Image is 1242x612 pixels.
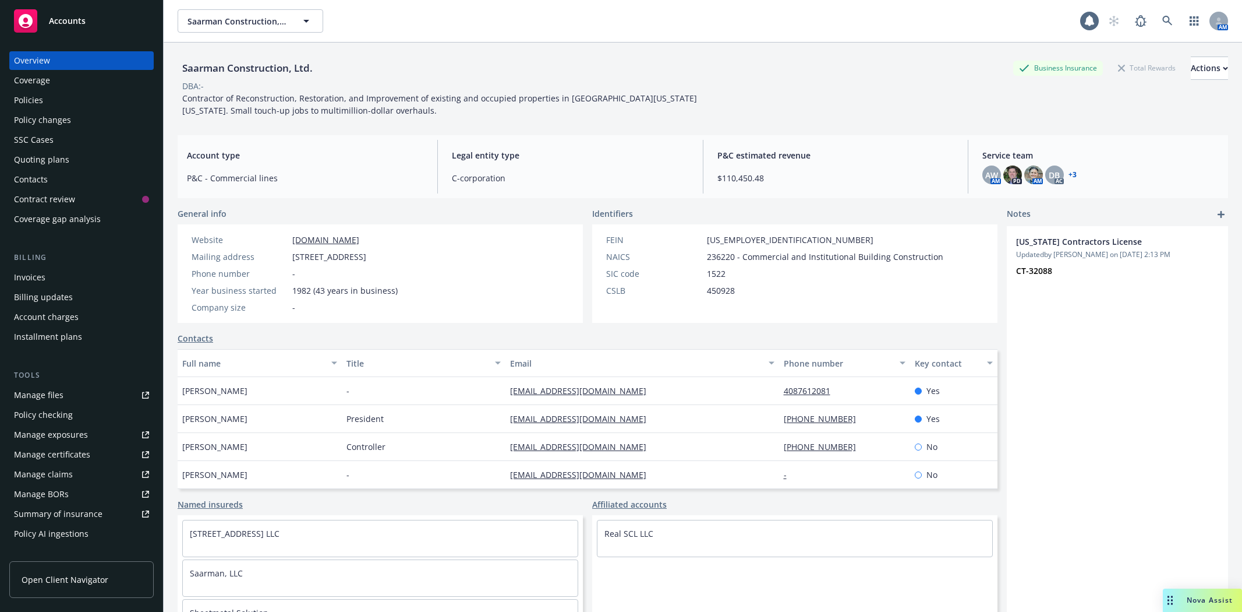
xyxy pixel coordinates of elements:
[14,445,90,464] div: Manage certificates
[292,301,295,314] span: -
[14,308,79,326] div: Account charges
[14,71,50,90] div: Coverage
[606,251,702,263] div: NAICS
[1007,226,1228,286] div: [US_STATE] Contractors LicenseUpdatedby [PERSON_NAME] on [DATE] 2:13 PMCT-32088
[1156,9,1179,33] a: Search
[192,234,288,246] div: Website
[592,498,667,511] a: Affiliated accounts
[14,131,54,149] div: SSC Cases
[14,465,73,484] div: Manage claims
[9,111,154,129] a: Policy changes
[9,406,154,424] a: Policy checking
[717,172,954,184] span: $110,450.48
[1187,595,1233,605] span: Nova Assist
[9,525,154,543] a: Policy AI ingestions
[985,169,998,181] span: AW
[14,485,69,504] div: Manage BORs
[182,469,247,481] span: [PERSON_NAME]
[1183,9,1206,33] a: Switch app
[452,149,688,161] span: Legal entity type
[9,91,154,110] a: Policies
[9,386,154,405] a: Manage files
[182,357,324,370] div: Full name
[178,498,243,511] a: Named insureds
[14,328,82,346] div: Installment plans
[1068,171,1077,178] a: +3
[915,357,980,370] div: Key contact
[1163,589,1177,612] div: Drag to move
[9,5,154,37] a: Accounts
[452,172,688,184] span: C-corporation
[926,413,940,425] span: Yes
[592,207,633,220] span: Identifiers
[22,574,108,586] span: Open Client Navigator
[178,332,213,344] a: Contacts
[505,349,779,377] button: Email
[707,234,873,246] span: [US_EMPLOYER_IDENTIFICATION_NUMBER]
[9,370,154,381] div: Tools
[926,385,940,397] span: Yes
[1016,235,1188,248] span: [US_STATE] Contractors License
[178,349,342,377] button: Full name
[1024,166,1043,184] img: photo
[510,441,656,452] a: [EMAIL_ADDRESS][DOMAIN_NAME]
[1013,61,1103,75] div: Business Insurance
[1163,589,1242,612] button: Nova Assist
[510,385,656,396] a: [EMAIL_ADDRESS][DOMAIN_NAME]
[9,71,154,90] a: Coverage
[1016,265,1052,276] strong: CT-32088
[510,413,656,424] a: [EMAIL_ADDRESS][DOMAIN_NAME]
[784,441,865,452] a: [PHONE_NUMBER]
[717,149,954,161] span: P&C estimated revenue
[910,349,997,377] button: Key contact
[784,357,893,370] div: Phone number
[346,413,384,425] span: President
[9,445,154,464] a: Manage certificates
[9,150,154,169] a: Quoting plans
[1191,57,1228,79] div: Actions
[9,308,154,326] a: Account charges
[1112,61,1181,75] div: Total Rewards
[9,425,154,444] span: Manage exposures
[14,150,69,169] div: Quoting plans
[192,284,288,297] div: Year business started
[14,170,48,189] div: Contacts
[982,149,1219,161] span: Service team
[14,525,89,543] div: Policy AI ingestions
[9,288,154,307] a: Billing updates
[9,51,154,70] a: Overview
[1003,166,1022,184] img: photo
[192,268,288,280] div: Phone number
[9,131,154,149] a: SSC Cases
[14,111,71,129] div: Policy changes
[9,252,154,263] div: Billing
[779,349,910,377] button: Phone number
[192,301,288,314] div: Company size
[14,268,45,287] div: Invoices
[510,357,761,370] div: Email
[346,357,489,370] div: Title
[1214,207,1228,221] a: add
[14,505,102,523] div: Summary of insurance
[606,268,702,280] div: SIC code
[9,505,154,523] a: Summary of insurance
[1007,207,1031,221] span: Notes
[292,268,295,280] span: -
[707,268,726,280] span: 1522
[1129,9,1152,33] a: Report a Bug
[14,406,73,424] div: Policy checking
[784,469,796,480] a: -
[292,234,359,245] a: [DOMAIN_NAME]
[187,172,423,184] span: P&C - Commercial lines
[606,284,702,297] div: CSLB
[1102,9,1126,33] a: Start snowing
[346,385,349,397] span: -
[292,284,398,297] span: 1982 (43 years in business)
[1191,57,1228,80] button: Actions
[926,469,937,481] span: No
[606,234,702,246] div: FEIN
[292,251,366,263] span: [STREET_ADDRESS]
[784,413,865,424] a: [PHONE_NUMBER]
[182,385,247,397] span: [PERSON_NAME]
[14,51,50,70] div: Overview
